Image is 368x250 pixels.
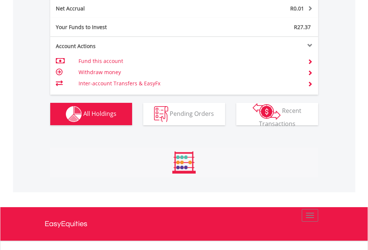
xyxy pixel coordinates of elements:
span: Pending Orders [170,109,214,117]
td: Withdraw money [79,67,298,78]
span: R0.01 [290,5,304,12]
img: pending_instructions-wht.png [154,106,168,122]
td: Inter-account Transfers & EasyFx [79,78,298,89]
button: Recent Transactions [236,103,318,125]
td: Fund this account [79,56,298,67]
span: All Holdings [83,109,116,117]
button: Pending Orders [143,103,225,125]
div: Your Funds to Invest [50,23,184,31]
button: All Holdings [50,103,132,125]
div: Account Actions [50,42,184,50]
img: transactions-zar-wht.png [253,103,281,120]
div: Net Accrual [50,5,207,12]
span: R27.37 [294,23,311,31]
img: holdings-wht.png [66,106,82,122]
a: EasyEquities [45,207,324,241]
